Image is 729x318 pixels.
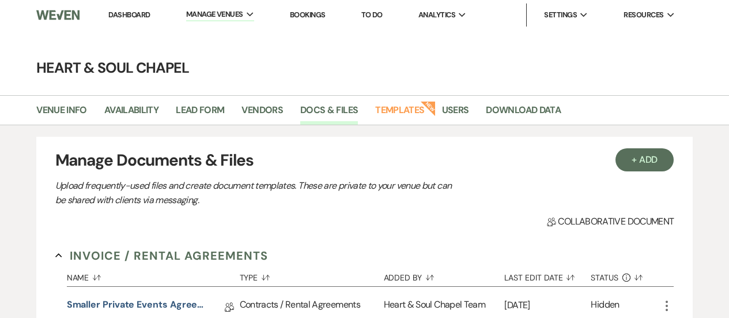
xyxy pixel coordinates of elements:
[36,3,79,27] img: Weven Logo
[240,264,384,286] button: Type
[591,264,660,286] button: Status
[300,103,358,125] a: Docs & Files
[591,274,618,282] span: Status
[36,103,87,125] a: Venue Info
[67,264,240,286] button: Name
[384,264,505,286] button: Added By
[108,10,150,20] a: Dashboard
[290,10,326,20] a: Bookings
[375,103,424,125] a: Templates
[420,100,436,116] strong: New
[486,103,561,125] a: Download Data
[547,215,674,229] span: Collaborative document
[442,103,469,125] a: Users
[176,103,224,125] a: Lead Form
[504,298,591,313] p: [DATE]
[591,298,619,316] div: Hidden
[544,9,577,21] span: Settings
[55,178,459,208] p: Upload frequently-used files and create document templates. These are private to your venue but c...
[624,9,663,21] span: Resources
[55,247,268,264] button: Invoice / Rental Agreements
[361,10,383,20] a: To Do
[418,9,455,21] span: Analytics
[241,103,283,125] a: Vendors
[67,298,211,316] a: Smaller Private Events Agreement
[186,9,243,20] span: Manage Venues
[504,264,591,286] button: Last Edit Date
[615,148,674,171] button: + Add
[55,148,674,173] h3: Manage Documents & Files
[104,103,158,125] a: Availability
